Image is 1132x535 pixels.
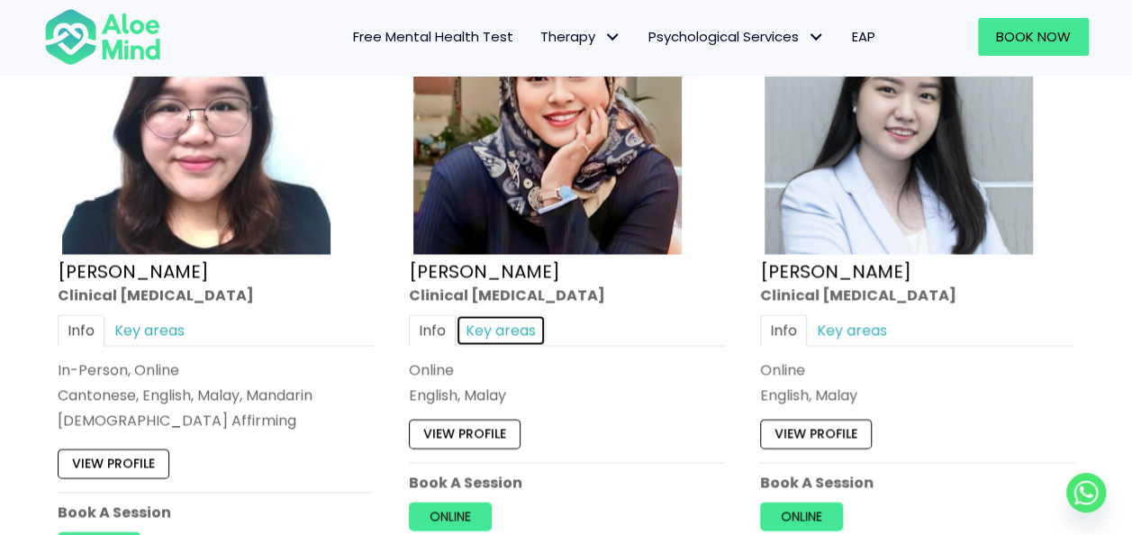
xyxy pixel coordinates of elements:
[409,359,724,380] div: Online
[760,472,1075,493] p: Book A Session
[600,24,626,50] span: Therapy: submenu
[409,258,560,284] a: [PERSON_NAME]
[456,314,546,346] a: Key areas
[807,314,897,346] a: Key areas
[760,285,1075,305] div: Clinical [MEDICAL_DATA]
[58,285,373,305] div: Clinical [MEDICAL_DATA]
[635,18,838,56] a: Psychological ServicesPsychological Services: submenu
[409,419,521,448] a: View profile
[760,258,911,284] a: [PERSON_NAME]
[540,27,621,46] span: Therapy
[104,314,195,346] a: Key areas
[340,18,527,56] a: Free Mental Health Test
[409,472,724,493] p: Book A Session
[409,314,456,346] a: Info
[760,385,1075,405] p: English, Malay
[1066,473,1106,512] a: Whatsapp
[760,314,807,346] a: Info
[58,314,104,346] a: Info
[58,258,209,284] a: [PERSON_NAME]
[409,285,724,305] div: Clinical [MEDICAL_DATA]
[838,18,889,56] a: EAP
[760,359,1075,380] div: Online
[852,27,875,46] span: EAP
[58,502,373,522] p: Book A Session
[996,27,1071,46] span: Book Now
[803,24,829,50] span: Psychological Services: submenu
[185,18,889,56] nav: Menu
[978,18,1089,56] a: Book Now
[58,410,373,431] div: [DEMOGRAPHIC_DATA] Affirming
[409,502,492,530] a: Online
[44,7,161,67] img: Aloe mind Logo
[58,359,373,380] div: In-Person, Online
[58,385,373,405] p: Cantonese, English, Malay, Mandarin
[527,18,635,56] a: TherapyTherapy: submenu
[409,385,724,405] p: English, Malay
[760,419,872,448] a: View profile
[353,27,513,46] span: Free Mental Health Test
[760,502,843,530] a: Online
[58,449,169,478] a: View profile
[648,27,825,46] span: Psychological Services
